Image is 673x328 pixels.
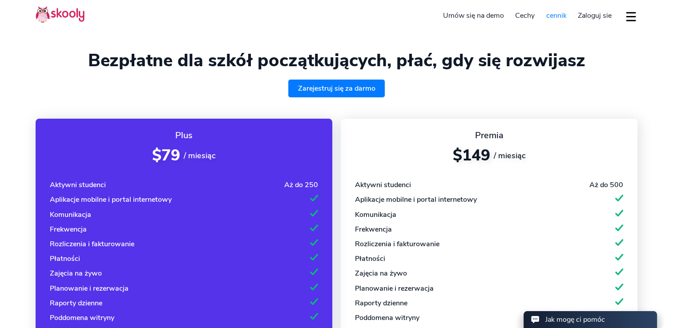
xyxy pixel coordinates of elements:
button: dropdown menu [625,6,637,27]
div: Poddomena witryny [355,313,419,323]
div: Raporty dzienne [50,298,102,308]
div: Raporty dzienne [355,298,407,308]
a: Umów się na demo [437,8,510,23]
a: cennik [540,8,572,23]
div: Aplikacje mobilne i portal internetowy [355,195,477,204]
span: cennik [546,11,567,20]
div: Płatności [50,254,80,264]
span: / miesiąc [494,150,526,161]
h1: Bezpłatne dla szkół początkujących, płać, gdy się rozwijasz [36,50,637,71]
div: Komunikacja [50,210,91,220]
div: Plus [50,129,318,141]
div: Planowanie i rezerwacja [50,284,129,293]
span: $79 [152,145,180,166]
img: Skooly [36,6,85,23]
div: Zajęcia na żywo [355,268,407,278]
div: Komunikacja [355,210,396,220]
div: Planowanie i rezerwacja [355,284,434,293]
a: Cechy [509,8,540,23]
div: Premia [355,129,623,141]
div: Poddomena witryny [50,313,114,323]
div: Aplikacje mobilne i portal internetowy [50,195,172,204]
div: Zajęcia na żywo [50,268,102,278]
div: Rozliczenia i fakturowanie [355,239,439,249]
div: Płatności [355,254,385,264]
span: $149 [453,145,490,166]
div: Aktywni studenci [355,180,411,190]
a: Zarejestruj się za darmo [288,80,385,97]
div: Aż do 250 [284,180,318,190]
a: Zaloguj sie [572,8,617,23]
div: Frekwencja [355,224,392,234]
div: Frekwencja [50,224,87,234]
div: Aktywni studenci [50,180,106,190]
div: Rozliczenia i fakturowanie [50,239,134,249]
span: / miesiąc [184,150,216,161]
span: Zaloguj sie [578,11,612,20]
div: Aż do 500 [589,180,623,190]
